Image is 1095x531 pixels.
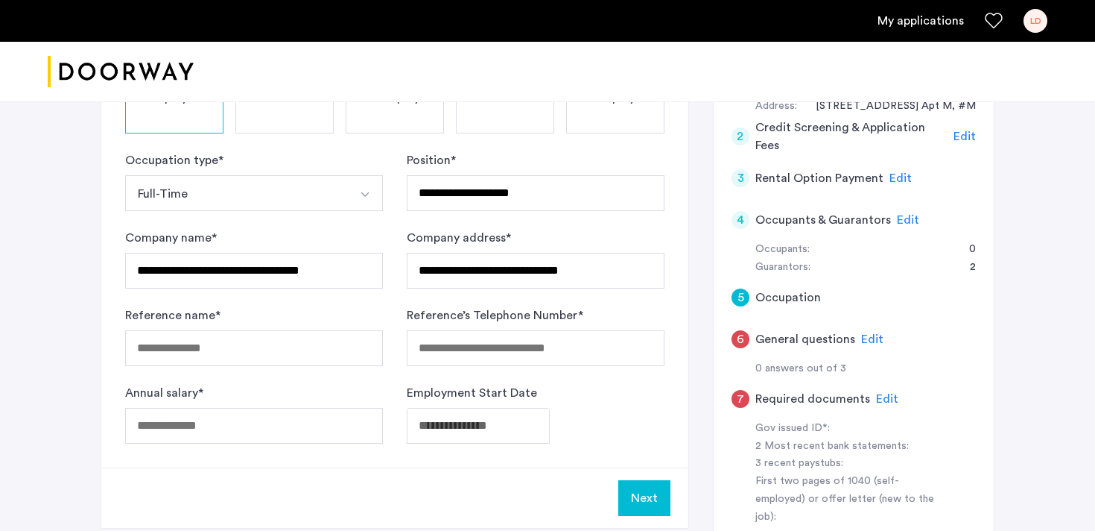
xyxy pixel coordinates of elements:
div: Occupants: [755,241,810,259]
label: Employment Start Date [407,384,537,402]
div: 6 [731,330,749,348]
h5: Credit Screening & Application Fees [755,119,948,154]
div: Guarantors: [755,259,810,277]
h5: Rental Option Payment [755,169,883,187]
div: 0 [954,241,976,259]
label: Reference’s Telephone Number * [407,307,583,324]
div: 7 [731,390,749,408]
div: LD [1023,9,1047,33]
input: Employment Start Date [407,408,550,444]
div: 3 recent paystubs: [755,455,943,473]
label: Annual salary * [125,384,203,402]
div: Gov issued ID*: [755,420,943,438]
h5: General questions [755,330,855,348]
button: Select option [347,175,383,211]
a: Cazamio logo [48,44,194,100]
label: Reference name * [125,307,220,324]
img: logo [48,44,194,100]
div: Address: [755,98,797,116]
label: Position * [407,151,456,169]
label: Occupation type * [125,151,223,169]
span: Edit [897,214,919,226]
img: arrow [359,189,371,201]
div: 2 [731,128,749,145]
div: 4 [731,211,749,229]
span: Edit [861,333,883,345]
h5: Occupation [755,289,821,307]
div: 59 Mansion Blvd. Apt M, #M [801,98,976,116]
span: Edit [876,393,898,405]
div: 2 [955,259,976,277]
div: 0 answers out of 3 [755,360,976,378]
h5: Required documents [755,390,870,408]
label: Company address * [407,229,511,247]
span: Edit [889,172,912,184]
a: My application [877,12,964,30]
span: Edit [953,131,976,142]
a: Favorites [985,12,1003,30]
button: Select option [125,175,348,211]
div: 5 [731,289,749,307]
button: Next [618,480,670,516]
h5: Occupants & Guarantors [755,211,891,229]
div: First two pages of 1040 (self-employed) or offer letter (new to the job): [755,473,943,527]
label: Company name * [125,229,217,247]
div: 3 [731,169,749,187]
div: 2 Most recent bank statements: [755,438,943,456]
